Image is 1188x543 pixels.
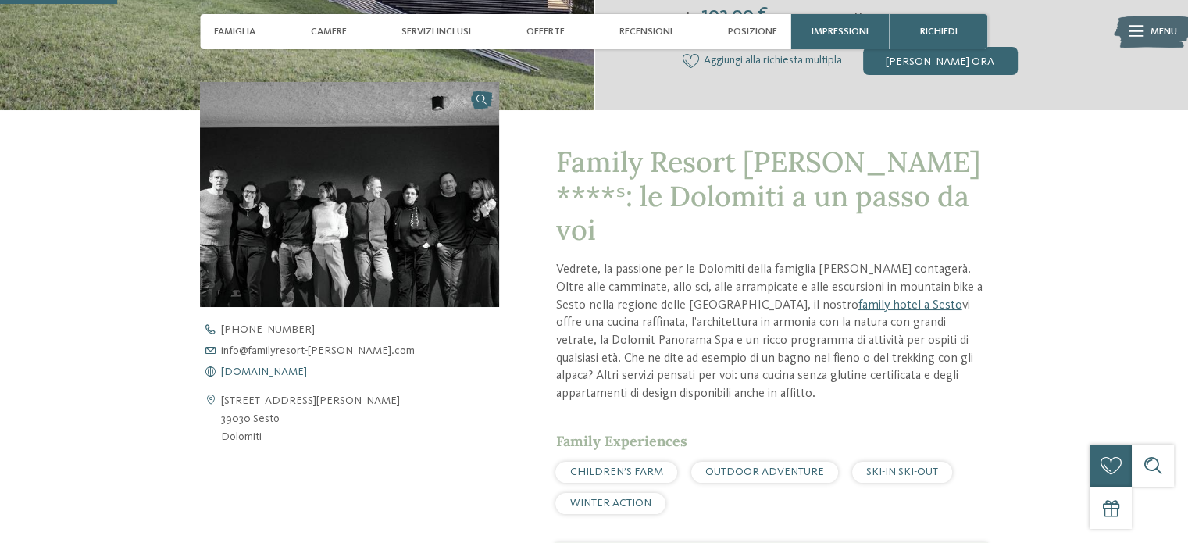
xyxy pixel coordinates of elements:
span: OUTDOOR ADVENTURE [705,466,824,477]
a: info@familyresort-[PERSON_NAME].com [200,345,523,356]
span: info@ familyresort-[PERSON_NAME]. com [221,345,415,356]
span: Camere [311,26,347,38]
span: richiedi [920,26,958,38]
span: a persona e a notte [772,11,869,22]
span: CHILDREN’S FARM [570,466,663,477]
span: Impressioni [812,26,869,38]
span: da [683,11,696,22]
span: Posizione [728,26,777,38]
span: WINTER ACTION [570,498,651,509]
a: [PHONE_NUMBER] [200,324,523,335]
img: Il nostro family hotel a Sesto, il vostro rifugio sulle Dolomiti. [200,82,499,307]
span: 103,00 € [697,5,771,24]
a: family hotel a Sesto [858,299,961,312]
span: [PHONE_NUMBER] [221,324,315,335]
div: [PERSON_NAME] ora [863,47,1018,75]
span: Recensioni [619,26,672,38]
span: SKI-IN SKI-OUT [866,466,938,477]
span: Famiglia [214,26,255,38]
span: Family Resort [PERSON_NAME] ****ˢ: le Dolomiti a un passo da voi [555,144,979,247]
span: Aggiungi alla richiesta multipla [704,55,842,67]
span: [DOMAIN_NAME] [221,366,307,377]
a: [DOMAIN_NAME] [200,366,523,377]
span: Offerte [526,26,565,38]
p: Vedrete, la passione per le Dolomiti della famiglia [PERSON_NAME] contagerà. Oltre alle camminate... [555,261,987,403]
span: Family Experiences [555,432,687,450]
span: Servizi inclusi [401,26,471,38]
address: [STREET_ADDRESS][PERSON_NAME] 39030 Sesto Dolomiti [221,392,400,446]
